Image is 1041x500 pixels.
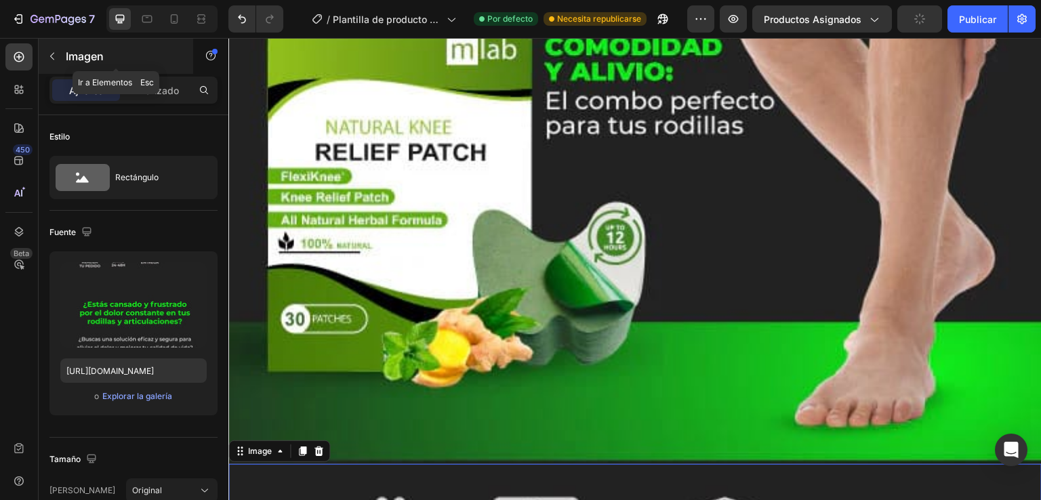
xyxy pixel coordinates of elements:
[94,391,99,401] font: o
[333,14,441,39] font: Plantilla de producto original de Shopify
[102,390,173,403] button: Explorar la galería
[49,131,70,142] font: Estilo
[49,227,76,237] font: Fuente
[89,12,95,26] font: 7
[49,485,115,495] font: [PERSON_NAME]
[102,391,172,401] font: Explorar la galería
[995,434,1027,466] div: Abrir Intercom Messenger
[60,262,207,348] img: imagen de vista previa
[764,14,861,25] font: Productos asignados
[16,145,30,154] font: 450
[66,49,104,63] font: Imagen
[69,85,104,96] font: Ajustes
[752,5,892,33] button: Productos asignados
[487,14,533,24] font: Por defecto
[557,14,641,24] font: Necesita republicarse
[228,38,1041,500] iframe: Área de diseño
[115,172,159,182] font: Rectángulo
[66,48,181,64] p: Imagen
[49,454,81,464] font: Tamaño
[228,5,283,33] div: Deshacer/Rehacer
[5,5,101,33] button: 7
[134,85,179,96] font: Avanzado
[947,5,1008,33] button: Publicar
[132,485,162,495] font: Original
[14,249,29,258] font: Beta
[327,14,330,25] font: /
[959,14,996,25] font: Publicar
[60,358,207,383] input: https://ejemplo.com/imagen.jpg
